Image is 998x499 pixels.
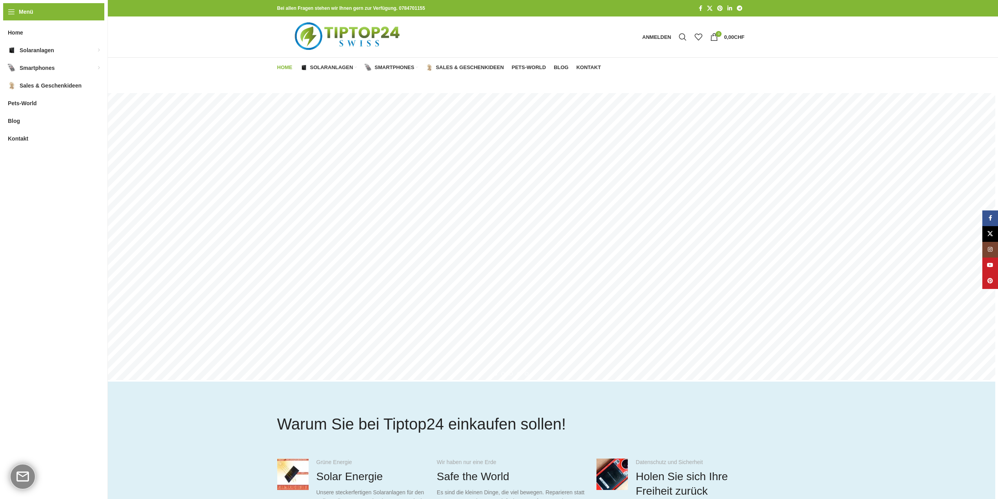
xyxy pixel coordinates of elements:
img: Smartphones [365,64,372,71]
a: Logo der Website [277,33,420,40]
span: 0 [716,31,722,37]
span: CHF [734,34,745,40]
a: X Social Link [705,3,715,14]
img: Sales & Geschenkideen [8,82,16,90]
li: Go to slide 2 [501,372,505,376]
a: Blog [554,60,569,75]
a: Suche [675,29,691,45]
span: Blog [554,64,569,71]
bdi: 0,00 [724,34,744,40]
a: Pinterest Social Link [715,3,725,14]
li: Go to slide 1 [493,372,497,376]
a: Smartphones [365,60,418,75]
a: Sales & Geschenkideen [426,60,504,75]
a: 0 0,00CHF [706,29,748,45]
a: Pets-World [512,60,546,75]
a: Solaranlagen [300,60,357,75]
span: Sales & Geschenkideen [20,79,82,93]
div: Meine Wunschliste [691,29,706,45]
img: Sales & Geschenkideen [426,64,433,71]
div: Grüne Energie [316,459,425,466]
span: Solaranlagen [20,43,54,57]
h4: Warum Sie bei Tiptop24 einkaufen sollen! [277,413,566,435]
div: 1 / 5 [27,93,995,382]
span: Kontakt [8,132,28,146]
span: Pets-World [512,64,546,71]
a: Kontakt [576,60,601,75]
span: Anmelden [642,35,671,40]
a: Facebook Social Link [696,3,705,14]
span: Home [277,64,293,71]
div: Next slide [976,228,995,247]
span: Blog [8,114,20,128]
span: Sales & Geschenkideen [436,64,504,71]
div: Datenschutz und Sicherheit [636,459,744,466]
div: Hauptnavigation [273,60,605,75]
a: Home [277,60,293,75]
a: X Social Link [982,226,998,242]
strong: Bei allen Fragen stehen wir Ihnen gern zur Verfügung. 0784701155 [277,5,425,11]
span: Solaranlagen [310,64,353,71]
span: Menü [19,7,33,16]
div: Wir haben nur eine Erde [437,459,585,466]
a: LinkedIn Social Link [725,3,734,14]
span: Smartphones [374,64,414,71]
a: Anmelden [638,29,675,45]
h4: Holen Sie sich Ihre Freiheit zurück [636,470,744,498]
span: Kontakt [576,64,601,71]
li: Go to slide 3 [509,372,513,376]
h4: Safe the World [437,470,585,484]
span: Smartphones [20,61,55,75]
span: Home [8,26,23,40]
h4: Solar Energie [316,470,425,484]
a: Telegram Social Link [734,3,745,14]
a: Facebook Social Link [982,210,998,226]
a: Instagram Social Link [982,242,998,258]
a: Pinterest Social Link [982,273,998,289]
a: YouTube Social Link [982,258,998,273]
li: Go to slide 5 [525,372,529,376]
img: Solaranlagen [300,64,307,71]
img: Smartphones [8,64,16,72]
img: Tiptop24 Nachhaltige & Faire Produkte [277,16,420,57]
span: Pets-World [8,96,37,110]
img: Solaranlagen [8,46,16,54]
li: Go to slide 4 [517,372,521,376]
